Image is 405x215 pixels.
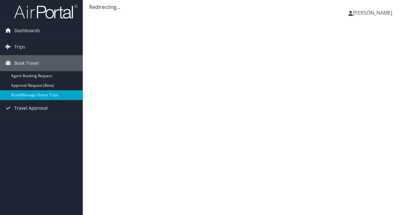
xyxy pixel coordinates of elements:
[353,9,392,16] span: [PERSON_NAME]
[89,3,399,11] div: Redirecting...
[14,55,39,71] span: Book Travel
[14,39,25,55] span: Trips
[14,23,40,39] span: Dashboards
[348,3,399,22] a: [PERSON_NAME]
[14,100,48,116] span: Travel Approval
[14,4,78,19] img: airportal-logo.png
